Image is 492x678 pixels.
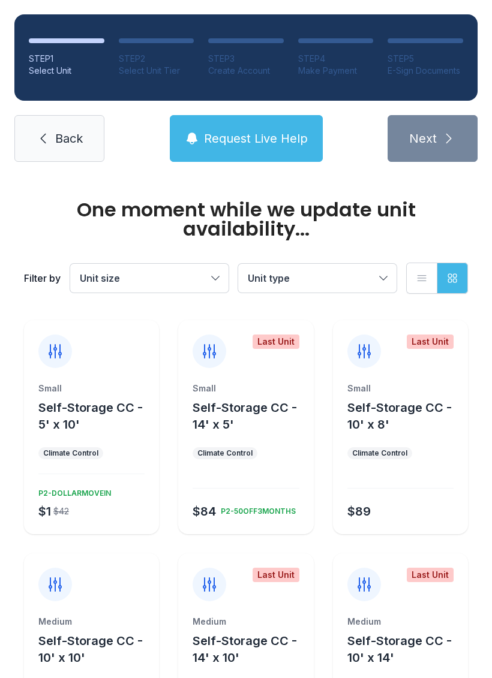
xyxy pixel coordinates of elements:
button: Unit type [238,264,397,293]
div: Climate Control [43,448,98,458]
div: Last Unit [407,335,454,349]
div: P2-DOLLARMOVEIN [34,484,111,498]
span: Self-Storage CC - 10' x 10' [38,634,143,665]
span: Self-Storage CC - 14' x 10' [193,634,297,665]
div: Select Unit [29,65,104,77]
span: Request Live Help [204,130,308,147]
span: Unit type [248,272,290,284]
div: STEP 4 [298,53,374,65]
div: E-Sign Documents [388,65,463,77]
div: $89 [347,503,371,520]
button: Self-Storage CC - 14' x 5' [193,399,308,433]
div: One moment while we update unit availability... [24,200,468,239]
div: Medium [193,616,299,628]
span: Back [55,130,83,147]
button: Self-Storage CC - 10' x 14' [347,632,463,666]
div: Last Unit [407,568,454,582]
div: Climate Control [197,448,253,458]
button: Self-Storage CC - 10' x 10' [38,632,154,666]
div: Filter by [24,271,61,285]
span: Self-Storage CC - 14' x 5' [193,400,297,432]
div: Small [193,382,299,394]
div: $1 [38,503,51,520]
div: STEP 3 [208,53,284,65]
div: Small [347,382,454,394]
button: Self-Storage CC - 10' x 8' [347,399,463,433]
div: Create Account [208,65,284,77]
div: Select Unit Tier [119,65,194,77]
div: P2-50OFF3MONTHS [216,502,296,516]
span: Next [409,130,437,147]
div: Last Unit [253,335,299,349]
div: $84 [193,503,216,520]
div: Medium [347,616,454,628]
button: Self-Storage CC - 5' x 10' [38,399,154,433]
span: Self-Storage CC - 10' x 14' [347,634,452,665]
span: Self-Storage CC - 10' x 8' [347,400,452,432]
div: Small [38,382,145,394]
div: Climate Control [352,448,407,458]
button: Unit size [70,264,229,293]
span: Unit size [80,272,120,284]
button: Self-Storage CC - 14' x 10' [193,632,308,666]
div: Medium [38,616,145,628]
div: Make Payment [298,65,374,77]
div: STEP 5 [388,53,463,65]
div: Last Unit [253,568,299,582]
span: Self-Storage CC - 5' x 10' [38,400,143,432]
div: STEP 1 [29,53,104,65]
div: $42 [53,505,69,517]
div: STEP 2 [119,53,194,65]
